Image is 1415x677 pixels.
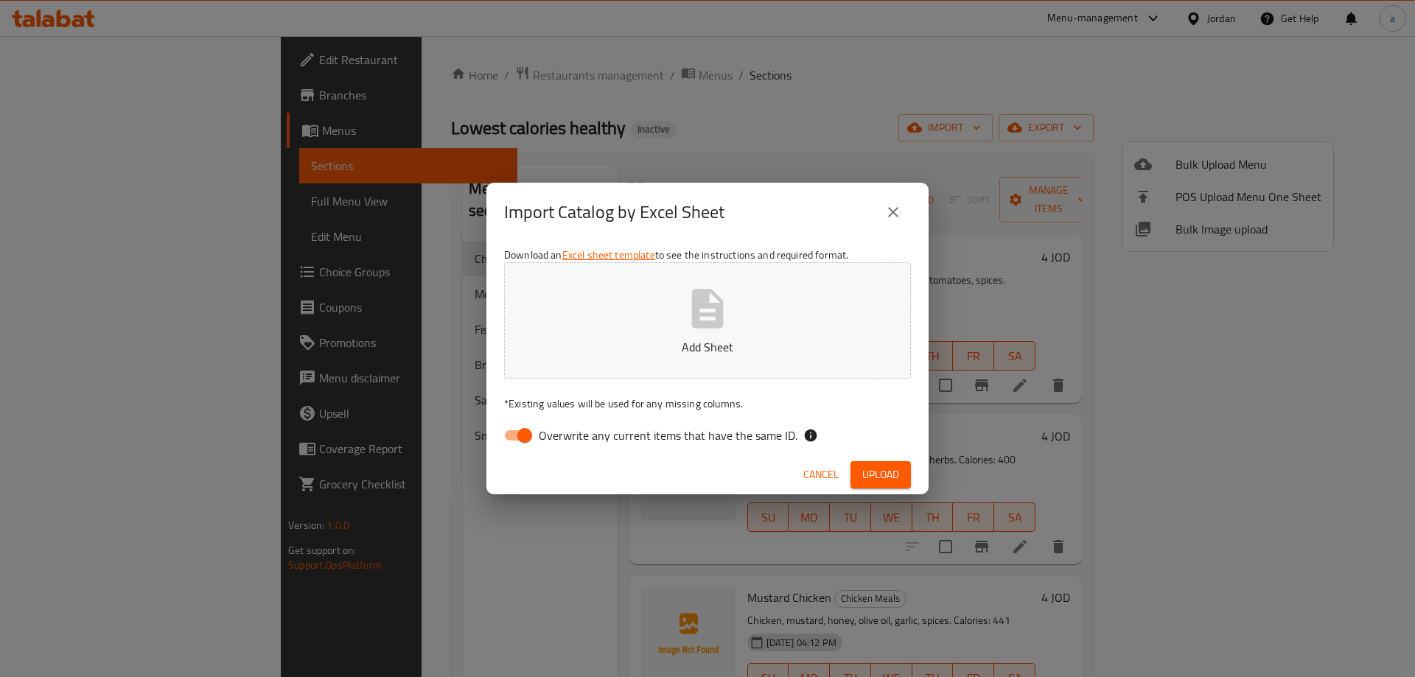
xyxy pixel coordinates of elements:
[539,427,797,444] span: Overwrite any current items that have the same ID.
[504,396,911,411] p: Existing values will be used for any missing columns.
[504,200,724,224] h2: Import Catalog by Excel Sheet
[876,194,911,230] button: close
[527,338,888,356] p: Add Sheet
[803,428,818,443] svg: If the overwrite option isn't selected, then the items that match an existing ID will be ignored ...
[797,461,845,488] button: Cancel
[504,262,911,379] button: Add Sheet
[486,242,929,455] div: Download an to see the instructions and required format.
[850,461,911,488] button: Upload
[803,466,839,484] span: Cancel
[562,245,655,264] a: Excel sheet template
[862,466,899,484] span: Upload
